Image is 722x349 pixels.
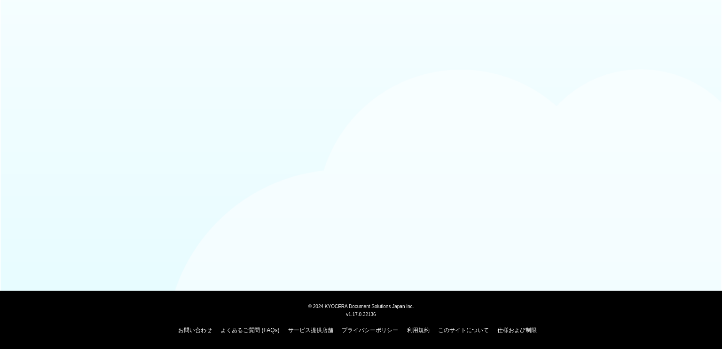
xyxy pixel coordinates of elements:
a: よくあるご質問 (FAQs) [220,327,279,333]
span: v1.17.0.32136 [346,311,376,317]
a: 仕様および制限 [497,327,537,333]
a: サービス提供店舗 [288,327,333,333]
a: プライバシーポリシー [342,327,398,333]
span: © 2024 KYOCERA Document Solutions Japan Inc. [308,303,414,309]
a: お問い合わせ [178,327,212,333]
a: 利用規約 [407,327,430,333]
a: このサイトについて [438,327,489,333]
